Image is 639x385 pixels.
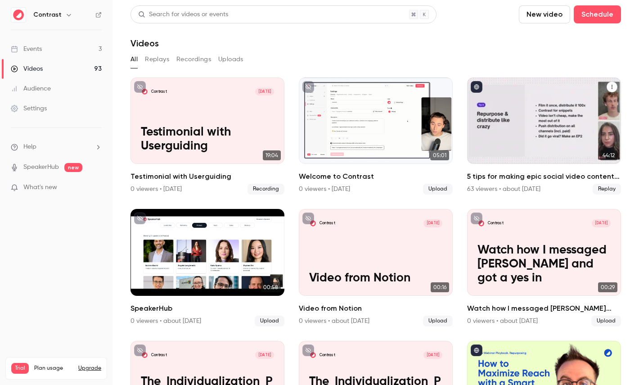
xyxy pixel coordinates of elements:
[23,163,59,172] a: SpeakerHub
[263,150,281,160] span: 19:04
[134,344,146,356] button: unpublished
[218,52,243,67] button: Uploads
[33,10,62,19] h6: Contrast
[467,317,538,326] div: 0 viewers • about [DATE]
[302,344,314,356] button: unpublished
[130,317,201,326] div: 0 viewers • about [DATE]
[23,183,57,192] span: What's new
[598,282,617,292] span: 00:29
[261,282,281,292] span: 00:58
[591,316,621,326] span: Upload
[467,185,540,194] div: 63 viewers • about [DATE]
[423,351,442,359] span: [DATE]
[34,365,73,372] span: Plan usage
[467,171,621,182] h2: 5 tips for making epic social video content in B2B marketing
[11,142,102,152] li: help-dropdown-opener
[64,163,82,172] span: new
[471,344,482,356] button: published
[247,184,284,195] span: Recording
[488,221,504,226] p: Contrast
[467,209,621,326] li: Watch how I messaged Thibaut and got a yes in
[471,213,482,224] button: unpublished
[592,219,611,227] span: [DATE]
[151,89,167,95] p: Contrast
[302,213,314,224] button: unpublished
[11,104,47,113] div: Settings
[130,171,284,182] h2: Testimonial with Userguiding
[593,184,621,195] span: Replay
[78,365,101,372] button: Upgrade
[11,64,43,73] div: Videos
[23,142,36,152] span: Help
[138,10,228,19] div: Search for videos or events
[130,77,284,195] li: Testimonial with Userguiding
[423,219,442,227] span: [DATE]
[11,363,29,374] span: Trial
[130,209,284,326] a: 00:58SpeakerHub0 viewers • about [DATE]Upload
[130,52,138,67] button: All
[134,213,146,224] button: unpublished
[255,316,284,326] span: Upload
[299,303,453,314] h2: Video from Notion
[130,209,284,326] li: SpeakerHub
[471,81,482,93] button: published
[319,221,335,226] p: Contrast
[299,209,453,326] a: Video from NotionContrast[DATE]Video from Notion00:16Video from Notion0 viewers • about [DATE]Upload
[11,45,42,54] div: Events
[467,77,621,195] li: 5 tips for making epic social video content in B2B marketing
[134,81,146,93] button: unpublished
[477,244,611,285] p: Watch how I messaged [PERSON_NAME] and got a yes in
[467,209,621,326] a: Watch how I messaged Thibaut and got a yes inContrast[DATE]Watch how I messaged [PERSON_NAME] and...
[423,316,453,326] span: Upload
[11,8,26,22] img: Contrast
[299,77,453,195] li: Welcome to Contrast
[176,52,211,67] button: Recordings
[299,171,453,182] h2: Welcome to Contrast
[423,184,453,195] span: Upload
[130,5,621,380] section: Videos
[519,5,570,23] button: New video
[11,84,51,93] div: Audience
[430,150,449,160] span: 05:01
[130,77,284,195] a: Testimonial with UserguidingContrast[DATE]Testimonial with Userguiding19:04Testimonial with Userg...
[574,5,621,23] button: Schedule
[255,88,274,95] span: [DATE]
[309,272,442,285] p: Video from Notion
[467,77,621,195] a: 44:125 tips for making epic social video content in B2B marketing63 viewers • about [DATE]Replay
[141,126,274,154] p: Testimonial with Userguiding
[299,317,369,326] div: 0 viewers • about [DATE]
[151,353,167,358] p: Contrast
[299,209,453,326] li: Video from Notion
[130,185,182,194] div: 0 viewers • [DATE]
[319,353,335,358] p: Contrast
[299,77,453,195] a: 05:01Welcome to Contrast0 viewers • [DATE]Upload
[130,38,159,49] h1: Videos
[145,52,169,67] button: Replays
[600,150,617,160] span: 44:12
[467,303,621,314] h2: Watch how I messaged [PERSON_NAME] and got a yes in
[302,81,314,93] button: unpublished
[130,303,284,314] h2: SpeakerHub
[299,185,350,194] div: 0 viewers • [DATE]
[255,351,274,359] span: [DATE]
[431,282,449,292] span: 00:16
